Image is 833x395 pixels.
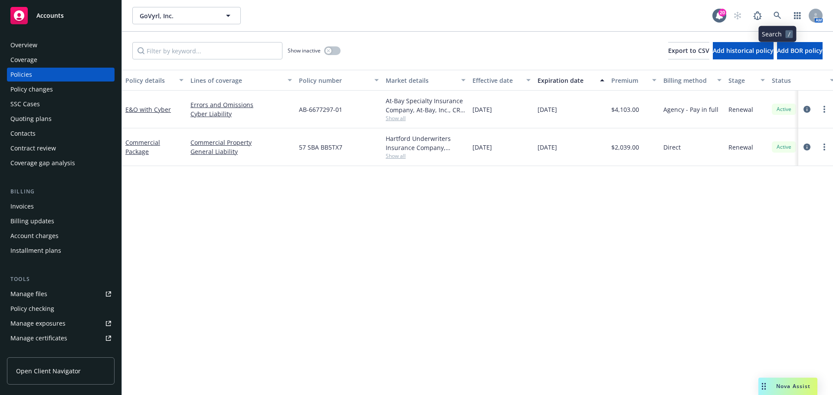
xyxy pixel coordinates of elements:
div: Tools [7,275,115,284]
div: SSC Cases [10,97,40,111]
button: Billing method [660,70,725,91]
a: E&O with Cyber [125,105,171,114]
div: Policy checking [10,302,54,316]
a: Account charges [7,229,115,243]
span: Direct [663,143,681,152]
a: more [819,104,830,114]
div: Hartford Underwriters Insurance Company, Hartford Insurance Group [386,134,466,152]
a: Contract review [7,141,115,155]
span: Add historical policy [713,46,774,55]
a: Cyber Liability [190,109,292,118]
div: Manage claims [10,346,54,360]
div: Coverage [10,53,37,67]
button: Expiration date [534,70,608,91]
a: Report a Bug [749,7,766,24]
div: Policies [10,68,32,82]
div: Coverage gap analysis [10,156,75,170]
span: AB-6677297-01 [299,105,342,114]
button: Export to CSV [668,42,709,59]
button: Premium [608,70,660,91]
a: General Liability [190,147,292,156]
button: Market details [382,70,469,91]
span: [DATE] [472,143,492,152]
input: Filter by keyword... [132,42,282,59]
button: Nova Assist [758,378,817,395]
span: GoVyrl, Inc. [140,11,215,20]
a: Policy changes [7,82,115,96]
div: Contacts [10,127,36,140]
button: Policy number [295,70,382,91]
span: Renewal [728,143,753,152]
a: Coverage [7,53,115,67]
a: Coverage gap analysis [7,156,115,170]
div: Drag to move [758,378,769,395]
div: Status [772,76,825,85]
a: Manage files [7,287,115,301]
a: Accounts [7,3,115,28]
a: Policies [7,68,115,82]
a: Manage claims [7,346,115,360]
a: more [819,142,830,152]
span: $4,103.00 [611,105,639,114]
span: Accounts [36,12,64,19]
a: circleInformation [802,104,812,114]
div: Billing method [663,76,712,85]
span: Show inactive [288,47,321,54]
a: Policy checking [7,302,115,316]
span: [DATE] [472,105,492,114]
span: 57 SBA BB5TX7 [299,143,342,152]
a: Overview [7,38,115,52]
span: [DATE] [538,143,557,152]
span: Renewal [728,105,753,114]
div: Installment plans [10,244,61,258]
span: Open Client Navigator [16,366,81,375]
a: Switch app [789,7,806,24]
a: circleInformation [802,142,812,152]
div: Overview [10,38,37,52]
div: Market details [386,76,456,85]
a: Manage exposures [7,317,115,330]
div: Billing [7,187,115,196]
button: Lines of coverage [187,70,295,91]
span: Active [775,105,793,113]
button: Effective date [469,70,534,91]
span: Export to CSV [668,46,709,55]
div: Stage [728,76,755,85]
div: Expiration date [538,76,595,85]
div: Manage exposures [10,317,66,330]
div: 20 [718,9,726,16]
div: Policy changes [10,82,53,96]
div: Contract review [10,141,56,155]
span: Show all [386,114,466,122]
div: Policy details [125,76,174,85]
div: Quoting plans [10,112,52,126]
a: SSC Cases [7,97,115,111]
div: Effective date [472,76,521,85]
button: Stage [725,70,768,91]
span: $2,039.00 [611,143,639,152]
a: Manage certificates [7,331,115,345]
div: Manage files [10,287,47,301]
button: Add historical policy [713,42,774,59]
a: Search [769,7,786,24]
div: Manage certificates [10,331,67,345]
button: GoVyrl, Inc. [132,7,241,24]
a: Start snowing [729,7,746,24]
a: Errors and Omissions [190,100,292,109]
span: Add BOR policy [777,46,823,55]
div: At-Bay Specialty Insurance Company, At-Bay, Inc., CRC Group [386,96,466,114]
span: Active [775,143,793,151]
a: Installment plans [7,244,115,258]
a: Contacts [7,127,115,140]
div: Invoices [10,199,34,213]
button: Policy details [122,70,187,91]
div: Account charges [10,229,59,243]
span: Agency - Pay in full [663,105,718,114]
div: Billing updates [10,214,54,228]
div: Lines of coverage [190,76,282,85]
button: Add BOR policy [777,42,823,59]
span: Nova Assist [776,382,810,390]
div: Policy number [299,76,369,85]
a: Invoices [7,199,115,213]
